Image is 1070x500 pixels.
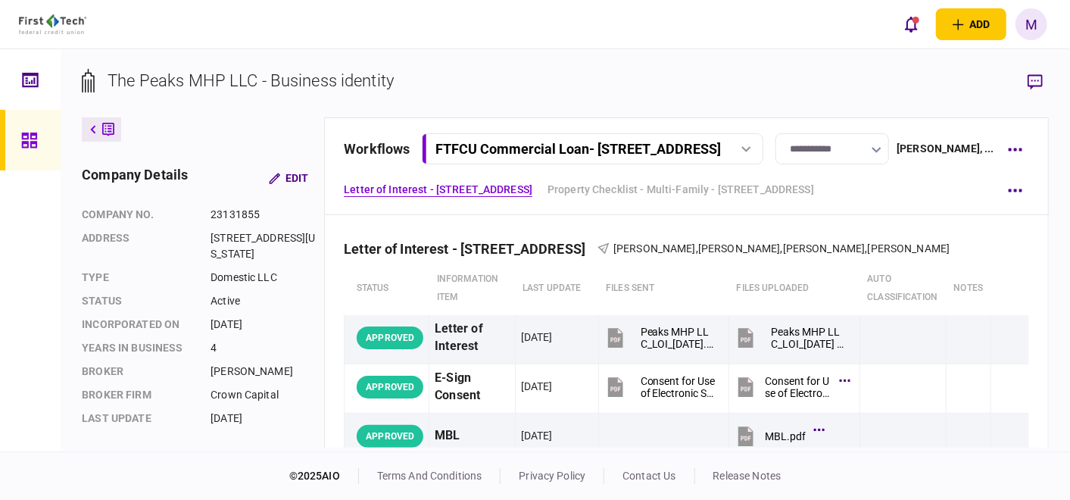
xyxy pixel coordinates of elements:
[729,262,860,315] th: Files uploaded
[289,468,359,484] div: © 2025 AIO
[82,364,195,380] div: Broker
[936,8,1006,40] button: open adding identity options
[422,133,763,164] button: FTFCU Commercial Loan- [STREET_ADDRESS]
[622,470,675,482] a: contact us
[435,419,509,453] div: MBL
[377,470,482,482] a: terms and conditions
[257,164,320,192] button: Edit
[641,375,716,399] div: Consent for Use of Electronic Signature and Electronic Disclosures Agreement Editable.pdf
[771,326,847,350] div: Peaks MHP LLC_LOI_08.18.25 (1).pdf
[211,293,320,309] div: Active
[211,270,320,286] div: Domestic LLC
[344,241,597,257] div: Letter of Interest - [STREET_ADDRESS]
[598,262,728,315] th: files sent
[357,425,423,448] div: APPROVED
[1015,8,1047,40] button: M
[344,139,410,159] div: workflows
[765,430,806,442] div: MBL.pdf
[211,317,320,333] div: [DATE]
[82,387,195,403] div: broker firm
[435,141,721,157] div: FTFCU Commercial Loan - [STREET_ADDRESS]
[641,326,716,350] div: Peaks MHP LLC_LOI_08.18.25.pdf
[82,293,195,309] div: status
[547,182,814,198] a: Property Checklist - Multi-Family - [STREET_ADDRESS]
[698,242,781,255] span: [PERSON_NAME]
[211,364,320,380] div: [PERSON_NAME]
[82,340,195,356] div: years in business
[866,242,868,255] span: ,
[211,387,320,403] div: Crown Capital
[82,207,195,223] div: company no.
[357,376,423,398] div: APPROVED
[82,411,195,427] div: last update
[613,242,696,255] span: [PERSON_NAME]
[781,242,783,255] span: ,
[604,320,716,355] button: Peaks MHP LLC_LOI_08.18.25.pdf
[19,14,86,34] img: client company logo
[345,262,429,315] th: status
[735,320,847,355] button: Peaks MHP LLC_LOI_08.18.25 (1).pdf
[604,370,716,404] button: Consent for Use of Electronic Signature and Electronic Disclosures Agreement Editable.pdf
[211,340,320,356] div: 4
[108,68,394,93] div: The Peaks MHP LLC - Business identity
[211,230,320,262] div: [STREET_ADDRESS][US_STATE]
[860,262,947,315] th: auto classification
[357,327,423,349] div: APPROVED
[696,242,698,255] span: ,
[521,428,553,443] div: [DATE]
[82,164,188,192] div: company details
[713,470,781,482] a: release notes
[211,207,320,223] div: 23131855
[435,320,509,355] div: Letter of Interest
[82,317,195,333] div: incorporated on
[765,375,831,399] div: Consent for Use of Electronic Signature and Electronic Disclosures Agreement Editable.pdf
[521,379,553,394] div: [DATE]
[435,370,509,405] div: E-Sign Consent
[211,411,320,427] div: [DATE]
[521,330,553,345] div: [DATE]
[519,470,585,482] a: privacy policy
[515,262,598,315] th: last update
[735,370,847,404] button: Consent for Use of Electronic Signature and Electronic Disclosures Agreement Editable.pdf
[947,262,991,315] th: notes
[82,270,195,286] div: Type
[783,242,866,255] span: [PERSON_NAME]
[868,242,950,255] span: [PERSON_NAME]
[429,262,515,315] th: Information item
[897,141,994,157] div: [PERSON_NAME] , ...
[82,230,195,262] div: address
[344,182,532,198] a: Letter of Interest - [STREET_ADDRESS]
[895,8,927,40] button: open notifications list
[735,419,821,453] button: MBL.pdf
